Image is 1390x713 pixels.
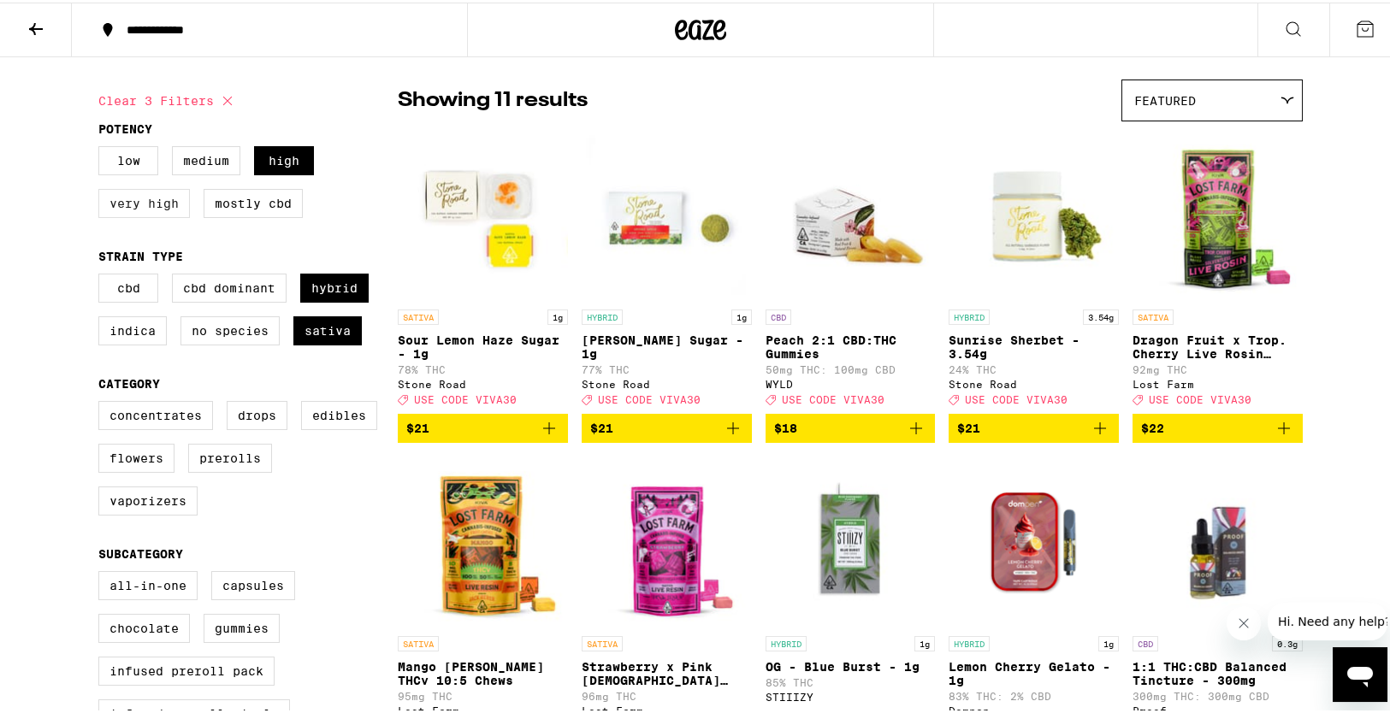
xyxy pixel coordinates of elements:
[398,307,439,322] p: SATIVA
[766,657,936,671] p: OG - Blue Burst - 1g
[1227,604,1261,638] iframe: Close message
[949,127,1119,298] img: Stone Road - Sunrise Sherbet - 3.54g
[582,411,752,440] button: Add to bag
[98,144,158,173] label: Low
[98,120,152,133] legend: Potency
[1133,633,1158,649] p: CBD
[582,657,752,685] p: Strawberry x Pink [DEMOGRAPHIC_DATA] Live Resin Chews - 100mg
[949,331,1119,358] p: Sunrise Sherbet - 3.54g
[782,392,884,403] span: USE CODE VIVA30
[172,271,287,300] label: CBD Dominant
[1133,331,1303,358] p: Dragon Fruit x Trop. Cherry Live Rosin Chews
[98,654,275,683] label: Infused Preroll Pack
[949,688,1119,699] p: 83% THC: 2% CBD
[766,362,936,373] p: 50mg THC: 100mg CBD
[98,314,167,343] label: Indica
[98,441,174,470] label: Flowers
[98,611,190,640] label: Chocolate
[1133,411,1303,440] button: Add to bag
[582,127,752,411] a: Open page for Oreo Biscotti Sugar - 1g from Stone Road
[766,127,936,298] img: WYLD - Peach 2:1 CBD:THC Gummies
[731,307,752,322] p: 1g
[398,127,568,411] a: Open page for Sour Lemon Haze Sugar - 1g from Stone Road
[766,633,807,649] p: HYBRID
[98,545,183,558] legend: Subcategory
[766,307,791,322] p: CBD
[949,376,1119,387] div: Stone Road
[188,441,272,470] label: Prerolls
[1272,633,1303,649] p: 0.3g
[766,127,936,411] a: Open page for Peach 2:1 CBD:THC Gummies from WYLD
[1133,127,1303,298] img: Lost Farm - Dragon Fruit x Trop. Cherry Live Rosin Chews
[957,419,980,433] span: $21
[1141,419,1164,433] span: $22
[293,314,362,343] label: Sativa
[414,392,517,403] span: USE CODE VIVA30
[949,454,1119,625] img: Dompen - Lemon Cherry Gelato - 1g
[1133,657,1303,685] p: 1:1 THC:CBD Balanced Tincture - 300mg
[1133,362,1303,373] p: 92mg THC
[965,392,1068,403] span: USE CODE VIVA30
[766,411,936,440] button: Add to bag
[398,633,439,649] p: SATIVA
[98,271,158,300] label: CBD
[766,689,936,700] div: STIIIZY
[98,569,198,598] label: All-In-One
[398,657,568,685] p: Mango [PERSON_NAME] THCv 10:5 Chews
[582,376,752,387] div: Stone Road
[1098,633,1119,649] p: 1g
[98,484,198,513] label: Vaporizers
[582,688,752,699] p: 96mg THC
[582,633,623,649] p: SATIVA
[398,84,588,113] p: Showing 11 results
[949,362,1119,373] p: 24% THC
[1133,376,1303,387] div: Lost Farm
[1083,307,1119,322] p: 3.54g
[98,77,238,120] button: Clear 3 filters
[949,411,1119,440] button: Add to bag
[766,454,936,625] img: STIIIZY - OG - Blue Burst - 1g
[254,144,314,173] label: High
[398,362,568,373] p: 78% THC
[406,419,429,433] span: $21
[1133,127,1303,411] a: Open page for Dragon Fruit x Trop. Cherry Live Rosin Chews from Lost Farm
[301,398,377,427] label: Edibles
[1149,392,1251,403] span: USE CODE VIVA30
[98,247,183,261] legend: Strain Type
[98,374,160,388] legend: Category
[398,127,568,298] img: Stone Road - Sour Lemon Haze Sugar - 1g
[582,331,752,358] p: [PERSON_NAME] Sugar - 1g
[766,376,936,387] div: WYLD
[398,454,568,625] img: Lost Farm - Mango Jack Herer THCv 10:5 Chews
[398,411,568,440] button: Add to bag
[949,307,990,322] p: HYBRID
[98,186,190,215] label: Very High
[590,419,613,433] span: $21
[949,657,1119,685] p: Lemon Cherry Gelato - 1g
[766,331,936,358] p: Peach 2:1 CBD:THC Gummies
[398,376,568,387] div: Stone Road
[211,569,295,598] label: Capsules
[300,271,369,300] label: Hybrid
[582,307,623,322] p: HYBRID
[204,186,303,215] label: Mostly CBD
[766,675,936,686] p: 85% THC
[547,307,568,322] p: 1g
[10,12,123,26] span: Hi. Need any help?
[949,633,990,649] p: HYBRID
[180,314,280,343] label: No Species
[1268,600,1387,638] iframe: Message from company
[172,144,240,173] label: Medium
[1133,454,1303,625] img: Proof - 1:1 THC:CBD Balanced Tincture - 300mg
[1133,688,1303,699] p: 300mg THC: 300mg CBD
[582,454,752,625] img: Lost Farm - Strawberry x Pink Jesus Live Resin Chews - 100mg
[98,398,213,427] label: Concentrates
[1134,91,1196,105] span: Featured
[398,331,568,358] p: Sour Lemon Haze Sugar - 1g
[204,611,280,640] label: Gummies
[774,419,797,433] span: $18
[582,127,752,298] img: Stone Road - Oreo Biscotti Sugar - 1g
[227,398,287,427] label: Drops
[398,688,568,699] p: 95mg THC
[582,362,752,373] p: 77% THC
